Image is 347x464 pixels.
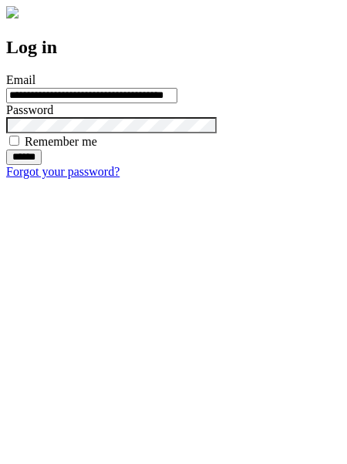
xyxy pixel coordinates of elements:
h2: Log in [6,37,341,58]
label: Email [6,73,35,86]
a: Forgot your password? [6,165,120,178]
img: logo-4e3dc11c47720685a147b03b5a06dd966a58ff35d612b21f08c02c0306f2b779.png [6,6,19,18]
label: Remember me [25,135,97,148]
label: Password [6,103,53,116]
